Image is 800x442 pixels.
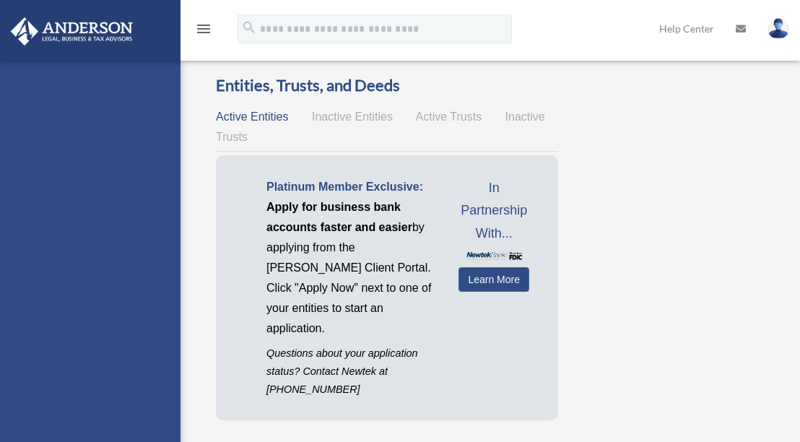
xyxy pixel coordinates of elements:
p: Click "Apply Now" next to one of your entities to start an application. [266,278,437,339]
p: Questions about your application status? Contact Newtek at [PHONE_NUMBER] [266,344,437,399]
img: Anderson Advisors Platinum Portal [6,17,137,45]
a: Learn More [458,267,529,292]
i: menu [195,20,212,38]
img: User Pic [768,18,789,39]
p: by applying from the [PERSON_NAME] Client Portal. [266,197,437,278]
h3: Entities, Trusts, and Deeds [216,74,558,97]
span: Active Trusts [416,110,482,123]
span: Apply for business bank accounts faster and easier [266,201,412,233]
span: In Partnership With... [458,177,529,246]
span: Inactive Trusts [216,110,545,143]
a: menu [195,25,212,38]
span: Inactive Entities [312,110,393,123]
img: NewtekBankLogoSM.png [466,252,522,260]
span: Active Entities [216,110,288,123]
p: Platinum Member Exclusive: [266,177,437,197]
i: search [241,19,257,35]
